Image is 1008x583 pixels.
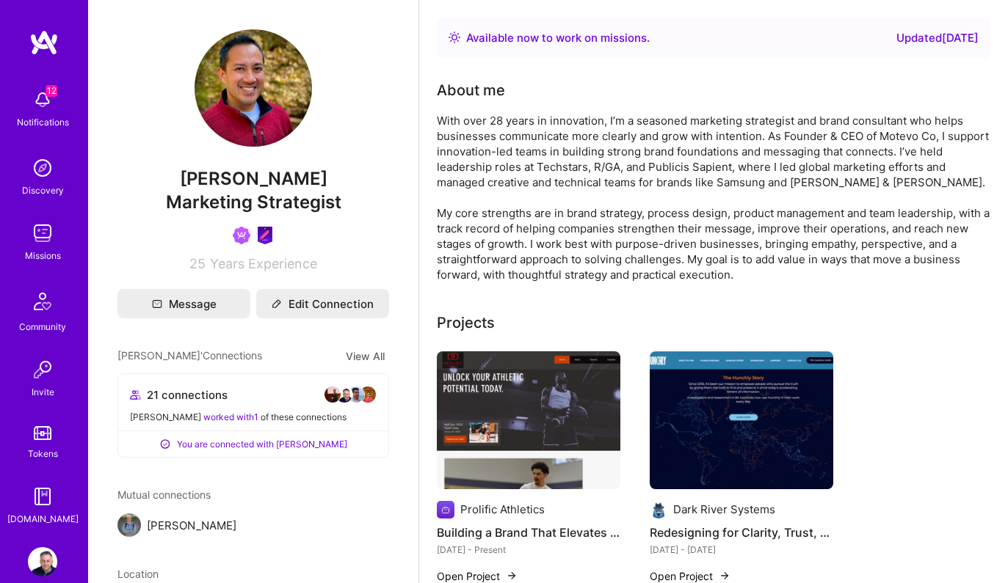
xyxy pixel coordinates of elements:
[117,513,141,537] img: Oleksii Popov
[17,114,69,130] div: Notifications
[203,411,258,422] span: worked with 1
[32,384,54,400] div: Invite
[117,566,389,582] div: Location
[256,289,389,318] button: Edit Connection
[336,386,353,403] img: avatar
[152,298,162,309] i: icon Mail
[437,79,505,101] div: About me
[130,389,141,400] i: icon Collaborator
[130,409,377,425] div: [PERSON_NAME] of these connections
[272,298,282,309] i: icon Edit
[359,386,377,403] img: avatar
[896,29,979,47] div: Updated [DATE]
[719,570,730,582] img: arrow-right
[437,351,620,489] img: Building a Brand That Elevates Athletes at Every Level
[466,29,650,47] div: Available now to work on missions .
[650,351,833,489] img: Redesigning for Clarity, Trust, and Growth
[147,387,228,403] span: 21 connections
[25,248,61,263] div: Missions
[19,319,66,334] div: Community
[159,439,171,450] i: icon ConnectedPositive
[28,85,57,114] img: bell
[28,482,57,511] img: guide book
[177,436,347,452] span: You are connected with [PERSON_NAME]
[34,426,51,440] img: tokens
[25,284,60,319] img: Community
[28,219,57,248] img: teamwork
[22,183,64,198] div: Discovery
[7,511,79,527] div: [DOMAIN_NAME]
[437,312,495,334] div: Projects
[28,446,58,461] div: Tokens
[46,85,57,97] span: 12
[341,348,389,364] button: View All
[29,29,59,56] img: logo
[650,542,833,557] div: [DATE] - [DATE]
[166,191,341,213] span: Marketing Strategist
[449,32,460,43] img: Availability
[24,547,61,576] a: User Avatar
[506,570,518,582] img: arrow-right
[117,373,389,458] button: 21 connectionsavataravataravataravatar[PERSON_NAME] worked with1 of these connectionsYou are conn...
[437,523,620,542] h4: Building a Brand That Elevates Athletes at Every Level
[28,547,57,576] img: User Avatar
[117,348,262,364] span: [PERSON_NAME]' Connections
[673,502,775,517] div: Dark River Systems
[460,502,545,517] div: Prolific Athletics
[437,501,454,518] img: Company logo
[256,227,274,244] img: Product Design Guild
[437,542,620,557] div: [DATE] - Present
[147,518,236,533] span: [PERSON_NAME]
[117,168,389,190] span: [PERSON_NAME]
[437,113,990,282] div: With over 28 years in innovation, I’m a seasoned marketing strategist and brand consultant who he...
[28,355,57,384] img: Invite
[210,256,317,271] span: Years Experience
[189,256,206,271] span: 25
[28,153,57,183] img: discovery
[347,386,365,403] img: avatar
[233,227,250,244] img: Been on Mission
[195,29,312,147] img: User Avatar
[117,289,250,318] button: Message
[650,523,833,542] h4: Redesigning for Clarity, Trust, and Growth
[324,386,341,403] img: avatar
[117,487,389,502] span: Mutual connections
[650,501,667,518] img: Company logo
